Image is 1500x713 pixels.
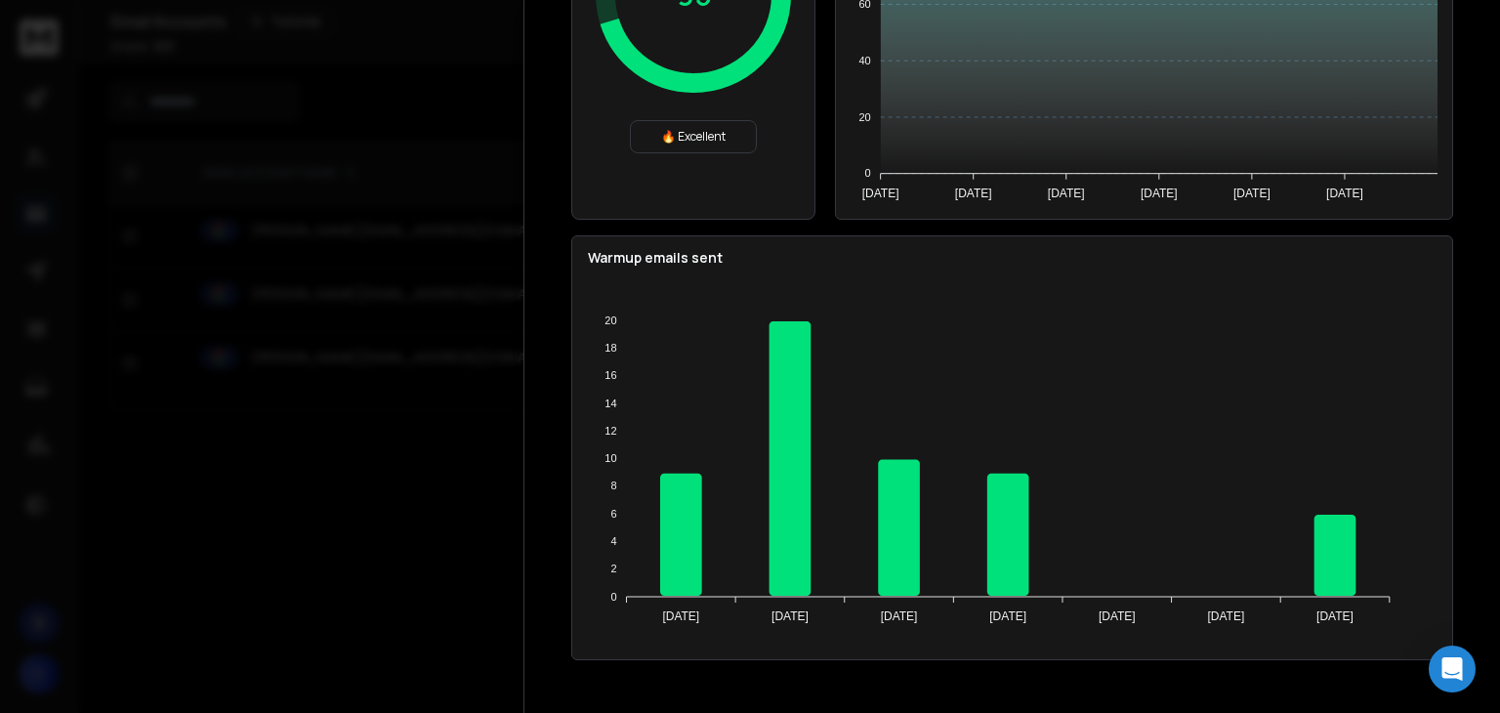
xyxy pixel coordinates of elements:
div: 🔥 Excellent [630,120,757,153]
tspan: [DATE] [881,609,918,623]
tspan: [DATE] [955,187,992,200]
tspan: [DATE] [1048,187,1085,200]
tspan: 20 [604,315,616,326]
tspan: 12 [604,425,616,437]
tspan: 18 [604,342,616,354]
tspan: 0 [610,591,616,603]
tspan: 10 [604,452,616,464]
tspan: [DATE] [1233,187,1271,200]
tspan: [DATE] [662,609,699,623]
tspan: [DATE] [1099,609,1136,623]
tspan: 8 [610,480,616,491]
tspan: [DATE] [1326,187,1363,200]
tspan: 14 [604,398,616,409]
tspan: 40 [858,55,870,66]
tspan: [DATE] [771,609,809,623]
tspan: 16 [604,369,616,381]
tspan: 2 [610,563,616,574]
tspan: 6 [610,508,616,520]
tspan: [DATE] [1316,609,1354,623]
tspan: 4 [610,535,616,547]
tspan: [DATE] [989,609,1026,623]
tspan: [DATE] [1208,609,1245,623]
tspan: 20 [858,111,870,123]
tspan: [DATE] [1141,187,1178,200]
div: Open Intercom Messenger [1429,646,1476,692]
tspan: 0 [865,167,871,179]
tspan: [DATE] [862,187,899,200]
p: Warmup emails sent [588,248,1437,268]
